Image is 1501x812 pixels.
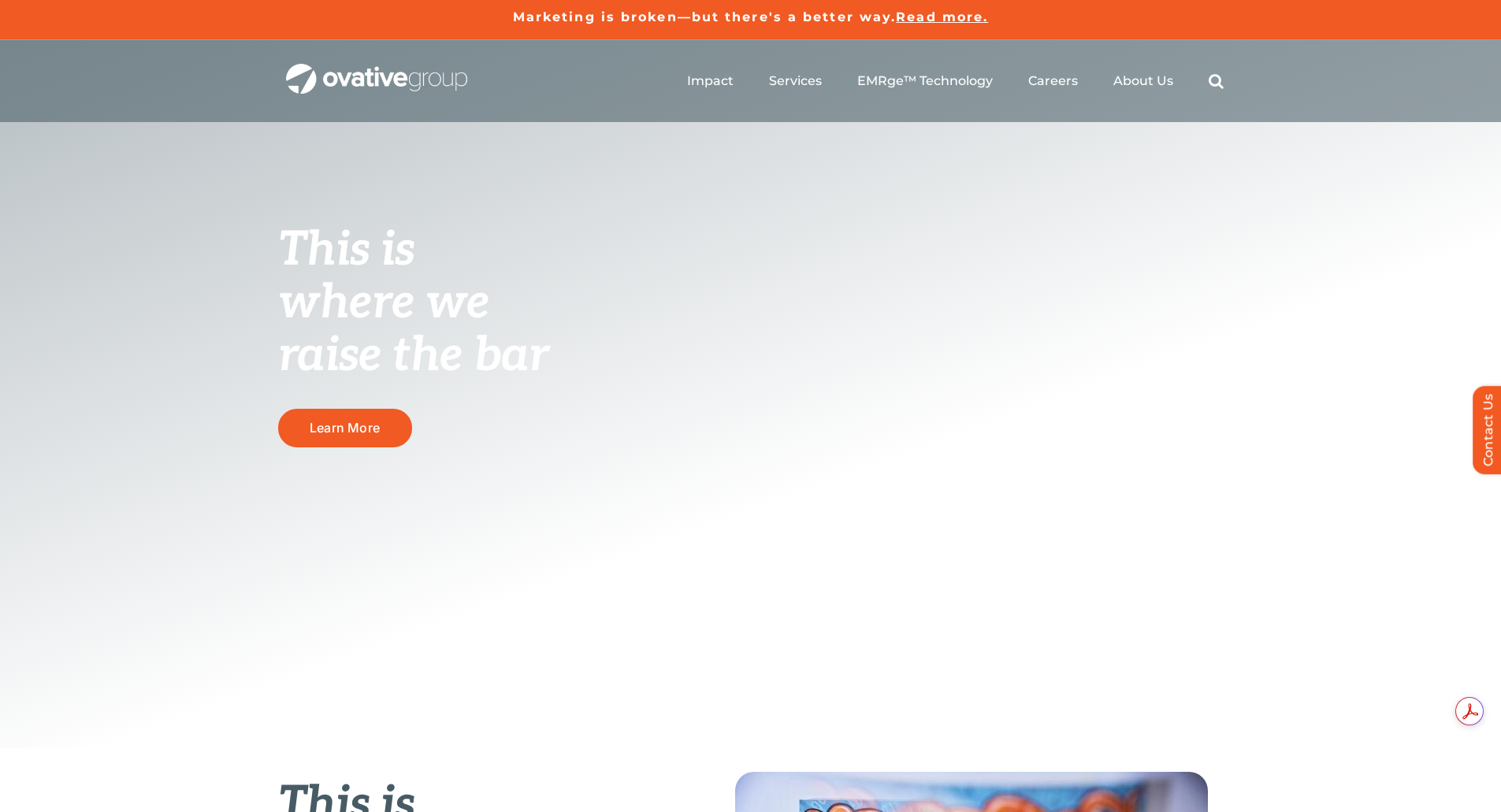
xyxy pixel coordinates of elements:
[896,9,988,24] a: Read more.
[857,73,993,89] a: EMRge™ Technology
[1209,73,1224,89] a: Search
[513,9,897,24] a: Marketing is broken—but there's a better way.
[687,56,1224,106] nav: Menu
[278,409,412,447] a: Learn More
[769,73,822,89] a: Services
[1113,73,1173,89] a: About Us
[310,421,380,436] span: Learn More
[1028,73,1078,89] a: Careers
[286,62,467,77] a: OG_Full_horizontal_WHT
[278,275,548,384] span: where we raise the bar
[278,222,415,279] span: This is
[687,73,734,89] a: Impact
